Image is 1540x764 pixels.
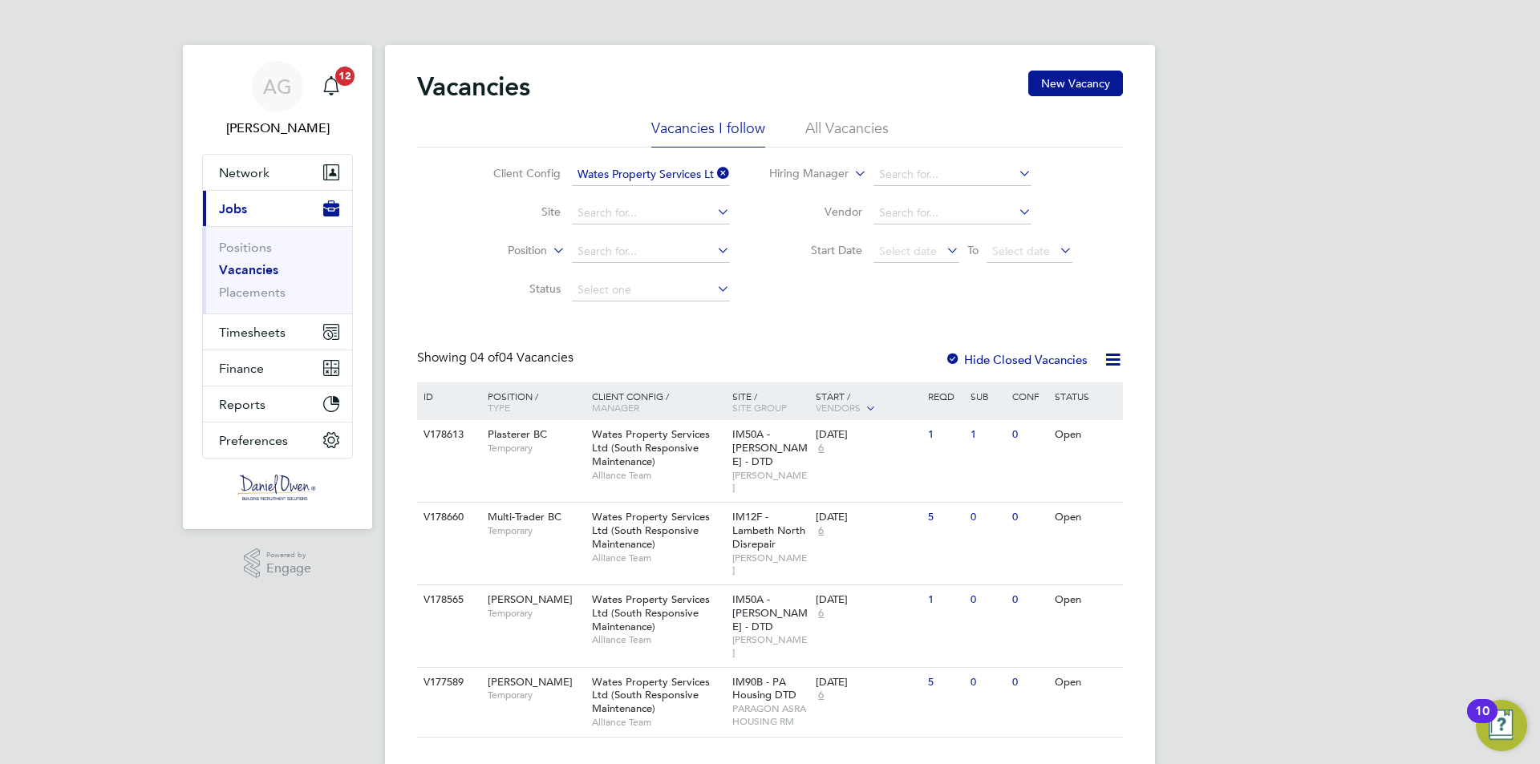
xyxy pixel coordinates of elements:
[572,164,730,186] input: Search for...
[488,607,584,620] span: Temporary
[266,562,311,576] span: Engage
[873,164,1031,186] input: Search for...
[651,119,765,148] li: Vacancies I follow
[266,548,311,562] span: Powered by
[592,510,710,551] span: Wates Property Services Ltd (South Responsive Maintenance)
[924,420,966,450] div: 1
[488,592,573,606] span: [PERSON_NAME]
[816,676,920,689] div: [DATE]
[419,503,476,532] div: V178660
[924,585,966,615] div: 1
[879,244,937,258] span: Select date
[1008,503,1050,532] div: 0
[203,350,352,386] button: Finance
[203,386,352,422] button: Reports
[419,668,476,697] div: V177589
[732,702,808,727] span: PARAGON ASRA HOUSING RM
[419,382,476,410] div: ID
[219,361,264,376] span: Finance
[924,503,966,532] div: 5
[419,585,476,615] div: V178565
[588,382,728,421] div: Client Config /
[488,401,510,414] span: Type
[732,552,808,576] span: [PERSON_NAME]
[219,285,286,300] a: Placements
[1475,711,1489,732] div: 10
[770,204,862,219] label: Vendor
[488,675,573,689] span: [PERSON_NAME]
[183,45,372,529] nav: Main navigation
[237,475,318,500] img: danielowen-logo-retina.png
[488,442,584,455] span: Temporary
[203,155,352,190] button: Network
[470,350,499,366] span: 04 of
[816,689,826,702] span: 6
[455,243,547,259] label: Position
[967,668,1008,697] div: 0
[219,201,247,216] span: Jobs
[1028,71,1123,96] button: New Vacancy
[962,240,983,261] span: To
[1476,700,1527,751] button: Open Resource Center, 10 new notifications
[219,433,288,448] span: Preferences
[732,510,805,551] span: IM12F - Lambeth North Disrepair
[1008,382,1050,410] div: Conf
[967,420,1008,450] div: 1
[992,244,1050,258] span: Select date
[468,204,561,219] label: Site
[592,592,710,633] span: Wates Property Services Ltd (South Responsive Maintenance)
[967,585,1008,615] div: 0
[1051,585,1121,615] div: Open
[592,675,710,716] span: Wates Property Services Ltd (South Responsive Maintenance)
[202,119,353,138] span: Amy Garcia
[592,716,724,729] span: Alliance Team
[945,352,1088,367] label: Hide Closed Vacancies
[315,61,347,112] a: 12
[873,202,1031,224] input: Search for...
[219,240,272,255] a: Positions
[470,350,573,366] span: 04 Vacancies
[1051,668,1121,697] div: Open
[816,593,920,607] div: [DATE]
[203,191,352,226] button: Jobs
[728,382,813,421] div: Site /
[219,325,286,340] span: Timesheets
[263,76,292,97] span: AG
[592,427,710,468] span: Wates Property Services Ltd (South Responsive Maintenance)
[202,61,353,138] a: AG[PERSON_NAME]
[488,689,584,701] span: Temporary
[488,427,547,441] span: Plasterer BC
[732,427,808,468] span: IM50A - [PERSON_NAME] - DTD
[816,401,861,414] span: Vendors
[592,401,639,414] span: Manager
[1008,668,1050,697] div: 0
[203,226,352,313] div: Jobs
[967,382,1008,410] div: Sub
[816,511,920,524] div: [DATE]
[488,524,584,537] span: Temporary
[770,243,862,257] label: Start Date
[203,314,352,350] button: Timesheets
[572,241,730,263] input: Search for...
[1008,420,1050,450] div: 0
[488,510,561,523] span: Multi-Trader BC
[219,165,269,180] span: Network
[967,503,1008,532] div: 0
[1051,503,1121,532] div: Open
[816,442,826,455] span: 6
[417,350,577,366] div: Showing
[219,397,265,412] span: Reports
[592,633,724,646] span: Alliance Team
[732,592,808,633] span: IM50A - [PERSON_NAME] - DTD
[468,166,561,180] label: Client Config
[732,469,808,494] span: [PERSON_NAME]
[732,675,796,702] span: IM90B - PA Housing DTD
[924,668,966,697] div: 5
[816,428,920,442] div: [DATE]
[417,71,530,103] h2: Vacancies
[592,552,724,564] span: Alliance Team
[924,382,966,410] div: Reqd
[816,607,826,620] span: 6
[244,548,312,579] a: Powered byEngage
[816,524,826,538] span: 6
